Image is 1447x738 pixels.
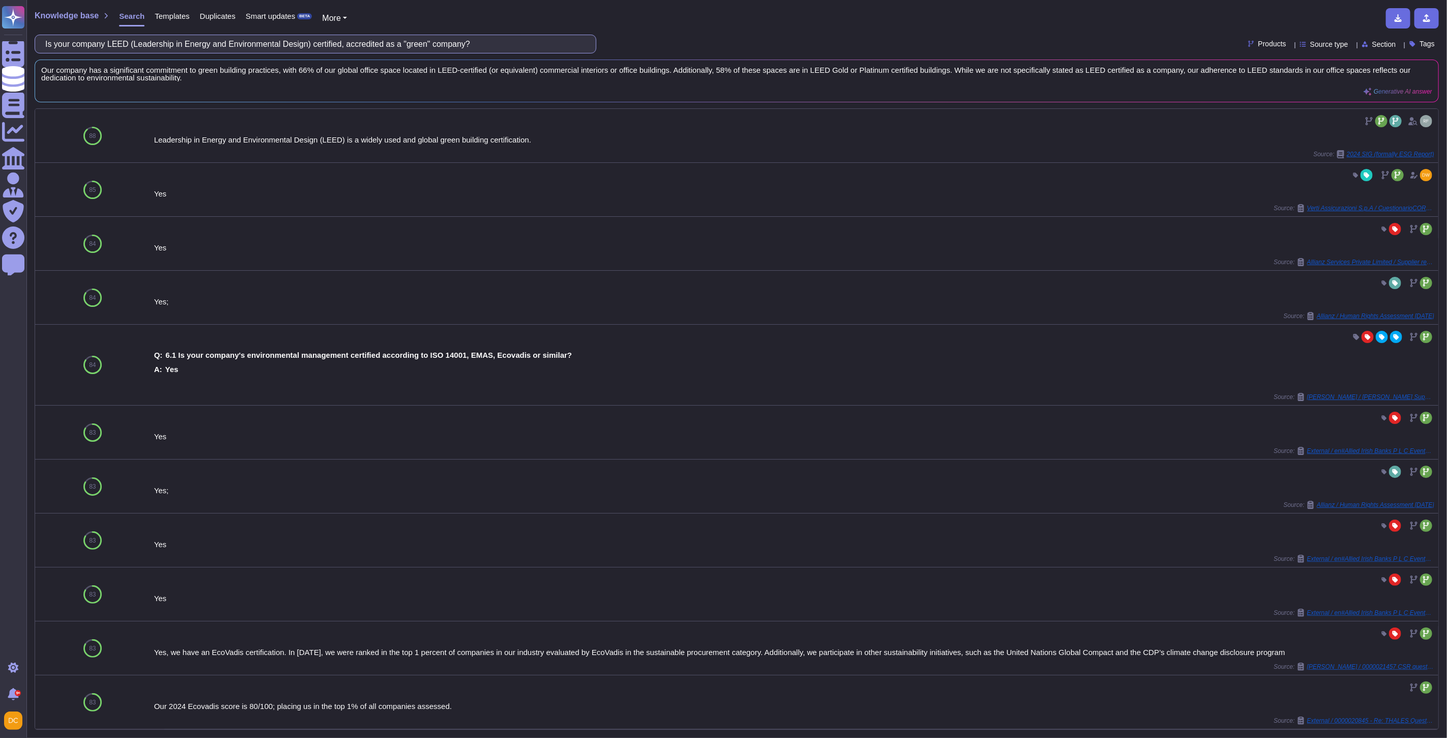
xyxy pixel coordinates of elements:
span: Generative AI answer [1374,89,1432,95]
span: Allianz / Human Rights Assessment [DATE] [1317,313,1434,319]
span: External / 0000020845 - Re: THALES Questionnaire ESG 2025 [1307,718,1434,724]
span: 83 [89,645,96,651]
span: Source: [1274,555,1434,563]
span: Duplicates [200,12,236,20]
span: 85 [89,187,96,193]
img: user [4,712,22,730]
span: Allianz / Human Rights Assessment [DATE] [1317,502,1434,508]
span: 2024 SIG (formally ESG Report) [1347,151,1434,157]
b: A: [154,365,162,373]
div: Yes; [154,298,1434,305]
span: 88 [89,133,96,139]
span: Verti Assicurazioni S.p.A / CuestionarioCORE ENG Skypher [1307,205,1434,211]
img: user [1420,115,1432,127]
span: Products [1258,40,1286,47]
span: Allianz Services Private Limited / Supplier registration questionnaire [1307,259,1434,265]
div: Yes [154,190,1434,197]
span: External / en#Allied Irish Banks P L C Event#873 [1307,448,1434,454]
b: 6.1 Is your company's environmental management certified according to ISO 14001, EMAS, Ecovadis o... [165,351,572,359]
span: Source: [1274,393,1434,401]
span: Search [119,12,144,20]
span: Source: [1274,204,1434,212]
span: Source: [1274,717,1434,725]
span: Section [1372,41,1396,48]
div: Yes [154,433,1434,440]
span: Smart updates [246,12,296,20]
span: 83 [89,430,96,436]
span: Source: [1274,258,1434,266]
span: 83 [89,537,96,544]
div: BETA [297,13,312,19]
span: [PERSON_NAME] / [PERSON_NAME] Supplier Portal Questionnaire Export [1307,394,1434,400]
span: 84 [89,241,96,247]
b: Q: [154,351,163,359]
div: Yes; [154,487,1434,494]
div: Our 2024 Ecovadis score is 80/100; placing us in the top 1% of all companies assessed. [154,702,1434,710]
button: user [2,709,30,732]
span: Source: [1274,447,1434,455]
div: Yes [154,594,1434,602]
span: 83 [89,591,96,598]
div: Leadership in Energy and Environmental Design (LEED) is a widely used and global green building c... [154,136,1434,144]
span: Our company has a significant commitment to green building practices, with 66% of our global offi... [41,66,1432,81]
span: 83 [89,699,96,705]
span: 84 [89,295,96,301]
span: 84 [89,362,96,368]
span: Source: [1274,609,1434,617]
button: More [322,12,347,24]
span: Source type [1310,41,1348,48]
span: External / en#Allied Irish Banks P L C Event#873 [1307,556,1434,562]
span: Source: [1284,312,1434,320]
div: Yes [154,541,1434,548]
img: user [1420,169,1432,181]
div: Yes, we have an EcoVadis certification. In [DATE], we were ranked in the top 1 percent of compani... [154,648,1434,656]
span: Templates [155,12,189,20]
span: More [322,14,340,22]
span: External / en#Allied Irish Banks P L C Event#873 [1307,610,1434,616]
div: 9+ [15,690,21,696]
div: Yes [154,244,1434,251]
span: Tags [1420,40,1435,47]
span: Source: [1314,150,1434,158]
span: Source: [1284,501,1434,509]
span: 83 [89,484,96,490]
b: Yes [165,365,179,373]
span: Knowledge base [35,12,99,20]
span: Source: [1274,663,1434,671]
input: Search a question or template... [40,35,586,53]
span: [PERSON_NAME] / 0000021457 CSR questions for [PERSON_NAME] bidding [1307,664,1434,670]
